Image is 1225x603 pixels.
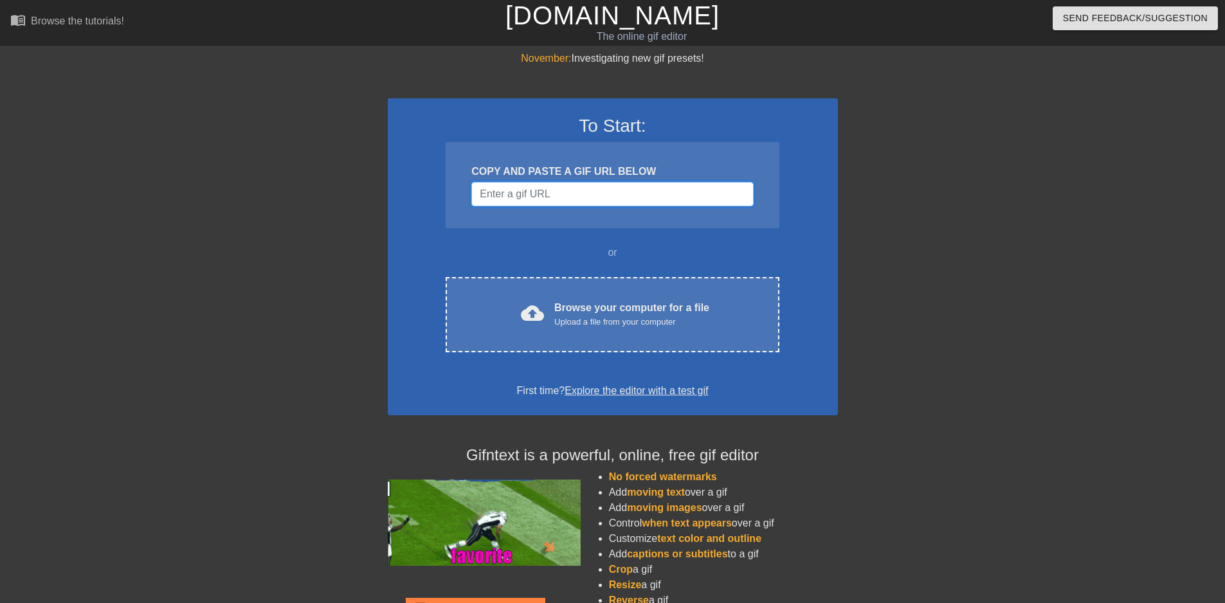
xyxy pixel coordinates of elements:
[471,182,753,206] input: Username
[609,471,717,482] span: No forced watermarks
[415,29,869,44] div: The online gif editor
[609,577,838,593] li: a gif
[404,383,821,399] div: First time?
[404,115,821,137] h3: To Start:
[627,487,685,498] span: moving text
[521,301,544,325] span: cloud_upload
[10,12,26,28] span: menu_book
[627,502,702,513] span: moving images
[471,164,753,179] div: COPY AND PASTE A GIF URL BELOW
[1053,6,1218,30] button: Send Feedback/Suggestion
[521,53,571,64] span: November:
[565,385,708,396] a: Explore the editor with a test gif
[609,562,838,577] li: a gif
[31,15,124,26] div: Browse the tutorials!
[609,516,838,531] li: Control over a gif
[642,517,732,528] span: when text appears
[609,579,642,590] span: Resize
[609,531,838,546] li: Customize
[609,564,633,575] span: Crop
[627,548,727,559] span: captions or subtitles
[10,12,124,32] a: Browse the tutorials!
[388,51,838,66] div: Investigating new gif presets!
[505,1,720,30] a: [DOMAIN_NAME]
[609,485,838,500] li: Add over a gif
[609,500,838,516] li: Add over a gif
[609,546,838,562] li: Add to a gif
[388,446,838,465] h4: Gifntext is a powerful, online, free gif editor
[388,480,581,566] img: football_small.gif
[554,316,709,328] div: Upload a file from your computer
[1063,10,1208,26] span: Send Feedback/Suggestion
[421,245,804,260] div: or
[554,300,709,328] div: Browse your computer for a file
[657,533,761,544] span: text color and outline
